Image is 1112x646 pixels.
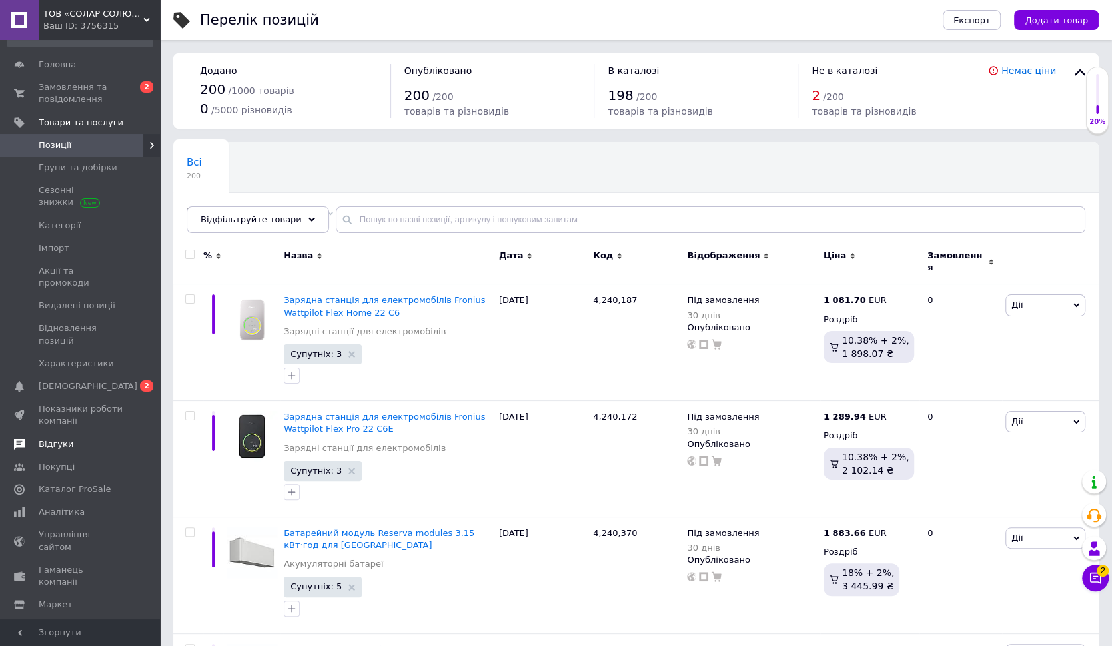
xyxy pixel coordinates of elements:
div: Опубліковано [687,554,816,566]
span: 200 [200,81,225,97]
span: 200 [404,87,430,103]
span: 4,240,187 [593,295,637,305]
a: Зарядні станції для електромобілів [284,442,446,454]
span: Відновлення позицій [39,322,123,346]
span: 10.38% + 2%, [842,452,909,462]
span: Замовлення та повідомлення [39,81,123,105]
span: Дата [499,250,524,262]
span: Ціна [824,250,846,262]
span: Код [593,250,613,262]
span: 2 [140,380,153,392]
span: Відображення [687,250,760,262]
div: 0 [919,401,1002,517]
span: 2 [140,81,153,93]
span: Управління сайтом [39,529,123,553]
span: Додано [200,65,237,76]
b: 1 081.70 [824,295,866,305]
input: Пошук по назві позиції, артикулу і пошуковим запитам [336,206,1085,233]
a: Зарядна станція для електромобілів Fronius Wattpilot Flex Home 22 C6 [284,295,485,317]
img: Батарейный модуль Reserva modules 3.15 кВт*ч для Fronius Reserva [227,527,277,578]
div: EUR [824,294,887,306]
span: 10.38% + 2%, [842,335,909,346]
span: / 200 [823,91,843,102]
span: 3 445.99 ₴ [842,581,894,591]
span: Показники роботи компанії [39,403,123,427]
div: Роздріб [824,546,916,558]
span: [DEMOGRAPHIC_DATA] [39,380,137,392]
span: Сезонні знижки [39,184,123,208]
span: 18% + 2%, [842,567,894,578]
span: 4,240,370 [593,528,637,538]
b: 1 883.66 [824,528,866,538]
div: [DATE] [496,401,590,517]
a: Немає ціни [1001,65,1056,76]
span: Акції та промокоди [39,265,123,289]
a: Батарейний модуль Reserva modules 3.15 кВт·год для [GEOGRAPHIC_DATA] [284,528,474,550]
span: В каталозі [608,65,659,76]
div: Роздріб [824,314,916,326]
span: товарів та різновидів [404,106,509,117]
span: Супутніх: 3 [290,350,342,358]
span: Видалені позиції [39,300,115,312]
div: 0 [919,284,1002,401]
div: 20% [1087,117,1108,127]
div: [DATE] [496,517,590,633]
span: / 1000 товарів [228,85,294,96]
div: Роздріб [824,430,916,442]
span: Всі [187,157,202,168]
div: [DATE] [496,284,590,401]
img: Зарядная станция для электромобилей Fronius Wattpilot Flex Pro 22 C6E [227,411,277,462]
span: / 5000 різновидів [211,105,292,115]
span: 198 [608,87,633,103]
span: Відгуки [39,438,73,450]
span: 1 898.07 ₴ [842,348,894,359]
div: Опубліковано [687,438,816,450]
span: Під замовлення [687,295,759,309]
span: Не в каталозі [812,65,877,76]
a: Акумуляторні батареї [284,558,383,570]
div: Ваш ID: 3756315 [43,20,160,32]
span: Позиції [39,139,71,151]
span: Додати товар [1025,15,1088,25]
div: EUR [824,527,887,539]
span: Дії [1011,416,1023,426]
span: Супутніх: 3 [290,466,342,475]
span: 2 [1097,565,1109,577]
span: Головна [39,59,76,71]
span: Товари та послуги [39,117,123,129]
span: Під замовлення [687,412,759,426]
div: 30 днів [687,310,759,320]
b: 1 289.94 [824,412,866,422]
span: Гаманець компанії [39,564,123,588]
span: 4,240,172 [593,412,637,422]
span: 2 [812,87,820,103]
span: Каталог ProSale [39,484,111,495]
button: Експорт [943,10,1001,30]
span: товарів та різновидів [608,106,712,117]
a: Зарядні станції для електромобілів [284,326,446,338]
div: 30 днів [687,426,759,436]
img: Зарядная станция для электромобилей Fronius Wattpilot Flex Home 22 C6 [227,294,277,345]
span: Назва [284,250,313,262]
span: Аналітика [39,506,85,518]
span: Дії [1011,533,1023,543]
span: Категорії [39,220,81,232]
span: Дії [1011,300,1023,310]
div: Перелік позицій [200,13,319,27]
div: Опубліковано [687,322,816,334]
span: Характеристики [39,358,114,370]
div: EUR [824,411,887,423]
span: Інвертор із вбудованим... [187,207,320,219]
span: / 200 [432,91,453,102]
a: Зарядна станція для електромобілів Fronius Wattpilot Flex Pro 22 C6E [284,412,485,434]
span: Опубліковано [404,65,472,76]
span: / 200 [636,91,657,102]
span: 200 [187,171,202,181]
span: Маркет [39,599,73,611]
span: Під замовлення [687,528,759,542]
span: Покупці [39,461,75,473]
span: 0 [200,101,209,117]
